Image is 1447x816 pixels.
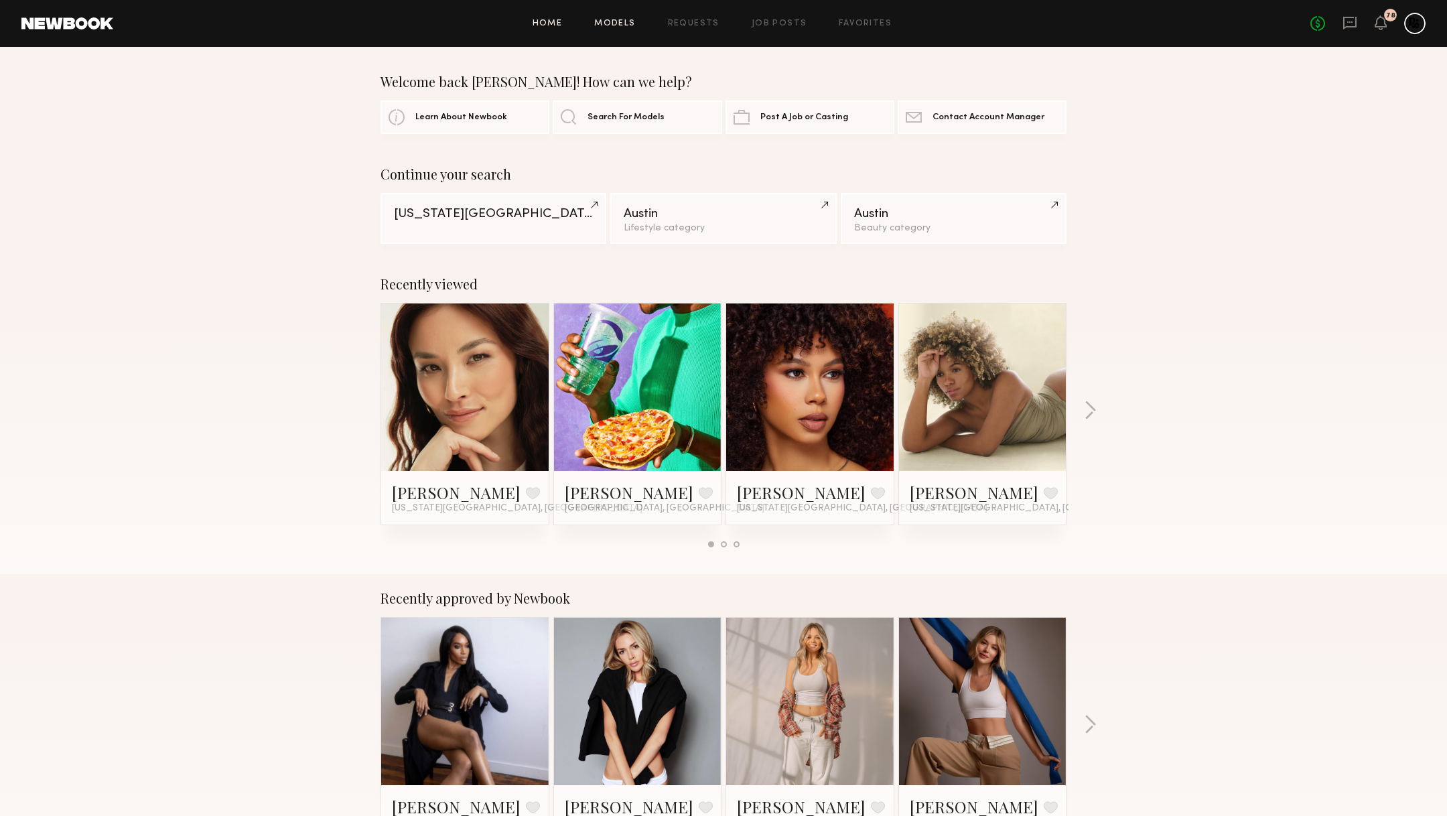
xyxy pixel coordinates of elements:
[381,74,1066,90] div: Welcome back [PERSON_NAME]! How can we help?
[737,482,866,503] a: [PERSON_NAME]
[381,193,606,244] a: [US_STATE][GEOGRAPHIC_DATA]
[839,19,892,28] a: Favorites
[841,193,1066,244] a: AustinBeauty category
[854,224,1053,233] div: Beauty category
[624,208,823,220] div: Austin
[392,482,521,503] a: [PERSON_NAME]
[594,19,635,28] a: Models
[381,590,1066,606] div: Recently approved by Newbook
[533,19,563,28] a: Home
[737,503,987,514] span: [US_STATE][GEOGRAPHIC_DATA], [GEOGRAPHIC_DATA]
[553,100,721,134] a: Search For Models
[381,100,549,134] a: Learn About Newbook
[752,19,807,28] a: Job Posts
[910,482,1038,503] a: [PERSON_NAME]
[394,208,593,220] div: [US_STATE][GEOGRAPHIC_DATA]
[910,503,1160,514] span: [US_STATE][GEOGRAPHIC_DATA], [GEOGRAPHIC_DATA]
[415,113,507,122] span: Learn About Newbook
[610,193,836,244] a: AustinLifestyle category
[565,503,764,514] span: [GEOGRAPHIC_DATA], [GEOGRAPHIC_DATA]
[624,224,823,233] div: Lifestyle category
[1386,12,1395,19] div: 78
[565,482,693,503] a: [PERSON_NAME]
[760,113,848,122] span: Post A Job or Casting
[588,113,665,122] span: Search For Models
[381,166,1066,182] div: Continue your search
[392,503,642,514] span: [US_STATE][GEOGRAPHIC_DATA], [GEOGRAPHIC_DATA]
[933,113,1044,122] span: Contact Account Manager
[898,100,1066,134] a: Contact Account Manager
[854,208,1053,220] div: Austin
[381,276,1066,292] div: Recently viewed
[726,100,894,134] a: Post A Job or Casting
[668,19,719,28] a: Requests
